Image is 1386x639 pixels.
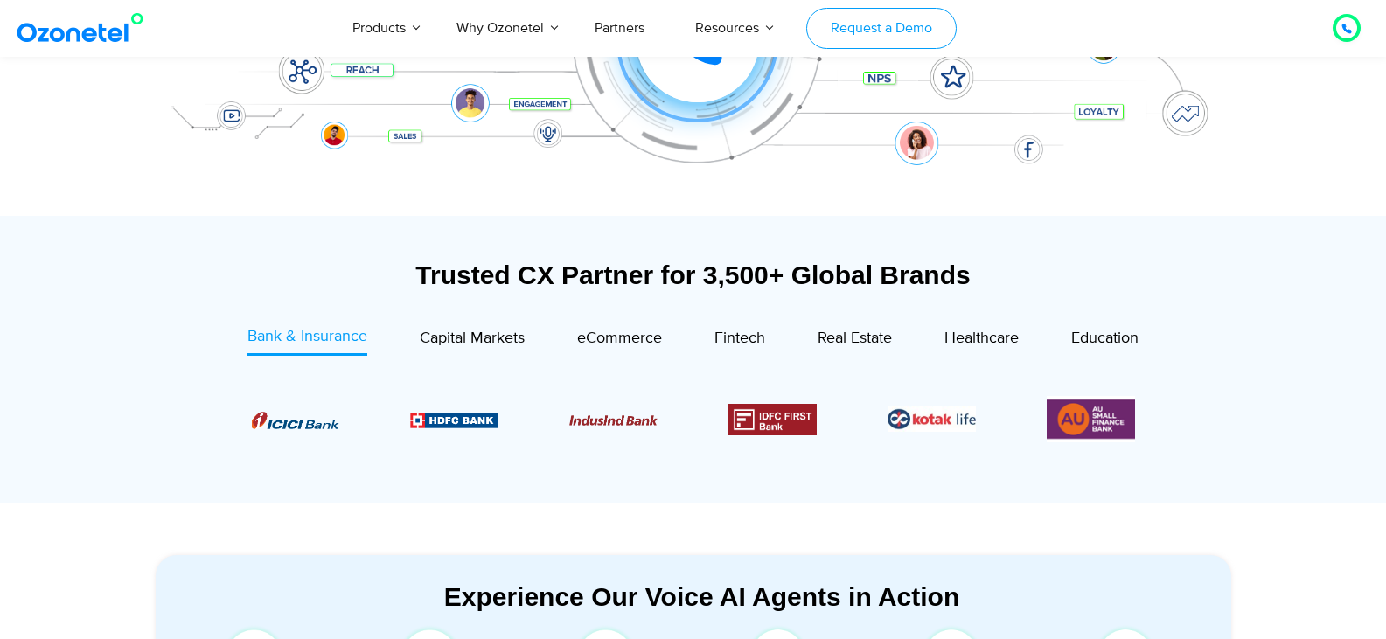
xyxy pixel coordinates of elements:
[714,325,765,356] a: Fintech
[577,329,662,348] span: eCommerce
[944,329,1019,348] span: Healthcare
[818,329,892,348] span: Real Estate
[1071,325,1139,356] a: Education
[577,325,662,356] a: eCommerce
[173,581,1231,612] div: Experience Our Voice AI Agents in Action
[252,396,1135,442] div: Image Carousel
[156,260,1231,290] div: Trusted CX Partner for 3,500+ Global Brands
[818,325,892,356] a: Real Estate
[247,327,367,346] span: Bank & Insurance
[1071,329,1139,348] span: Education
[714,329,765,348] span: Fintech
[944,325,1019,356] a: Healthcare
[247,325,367,356] a: Bank & Insurance
[806,8,956,49] a: Request a Demo
[420,325,525,356] a: Capital Markets
[420,329,525,348] span: Capital Markets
